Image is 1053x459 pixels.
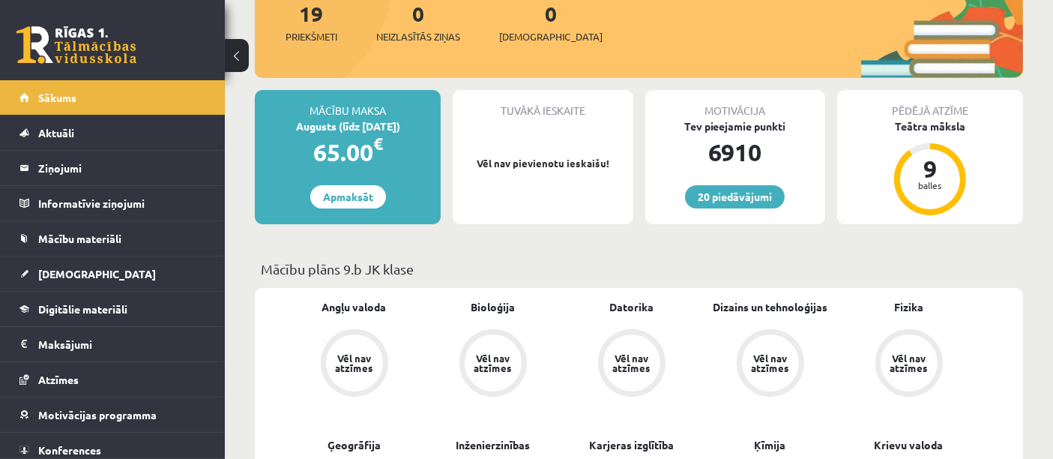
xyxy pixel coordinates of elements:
div: Mācību maksa [255,90,441,118]
a: Inženierzinības [456,437,530,453]
span: Priekšmeti [286,29,337,44]
div: 65.00 [255,134,441,170]
a: Digitālie materiāli [19,292,206,326]
legend: Ziņojumi [38,151,206,185]
a: Aktuāli [19,115,206,150]
a: Apmaksāt [310,185,386,208]
a: Informatīvie ziņojumi [19,186,206,220]
a: Karjeras izglītība [589,437,674,453]
span: Mācību materiāli [38,232,121,245]
a: Bioloģija [471,299,515,315]
span: [DEMOGRAPHIC_DATA] [499,29,603,44]
a: Teātra māksla 9 balles [837,118,1023,217]
div: Augusts (līdz [DATE]) [255,118,441,134]
a: Ziņojumi [19,151,206,185]
a: Vēl nav atzīmes [839,329,978,400]
a: Vēl nav atzīmes [423,329,562,400]
div: Tev pieejamie punkti [645,118,825,134]
span: Konferences [38,443,101,457]
p: Vēl nav pievienotu ieskaišu! [460,156,625,171]
div: Vēl nav atzīmes [749,353,791,373]
span: Motivācijas programma [38,408,157,421]
div: 6910 [645,134,825,170]
a: Krievu valoda [875,437,944,453]
a: 20 piedāvājumi [685,185,785,208]
p: Mācību plāns 9.b JK klase [261,259,1017,279]
a: [DEMOGRAPHIC_DATA] [19,256,206,291]
a: Angļu valoda [322,299,387,315]
span: Digitālie materiāli [38,302,127,316]
a: Rīgas 1. Tālmācības vidusskola [16,26,136,64]
a: Ķīmija [755,437,786,453]
div: Vēl nav atzīmes [611,353,653,373]
span: [DEMOGRAPHIC_DATA] [38,267,156,280]
div: Tuvākā ieskaite [453,90,633,118]
a: Vēl nav atzīmes [562,329,701,400]
a: Mācību materiāli [19,221,206,256]
a: Ģeogrāfija [328,437,381,453]
a: Datorika [609,299,654,315]
div: Vēl nav atzīmes [472,353,514,373]
a: Maksājumi [19,327,206,361]
span: Sākums [38,91,76,104]
a: Vēl nav atzīmes [285,329,423,400]
span: Neizlasītās ziņas [376,29,460,44]
a: Vēl nav atzīmes [701,329,839,400]
a: Atzīmes [19,362,206,397]
div: Motivācija [645,90,825,118]
a: Sākums [19,80,206,115]
div: Vēl nav atzīmes [334,353,375,373]
a: Motivācijas programma [19,397,206,432]
span: € [373,133,383,154]
span: Aktuāli [38,126,74,139]
div: Teātra māksla [837,118,1023,134]
span: Atzīmes [38,373,79,386]
div: balles [908,181,953,190]
legend: Maksājumi [38,327,206,361]
a: Dizains un tehnoloģijas [713,299,827,315]
div: 9 [908,157,953,181]
a: Fizika [894,299,923,315]
div: Pēdējā atzīme [837,90,1023,118]
legend: Informatīvie ziņojumi [38,186,206,220]
div: Vēl nav atzīmes [888,353,930,373]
